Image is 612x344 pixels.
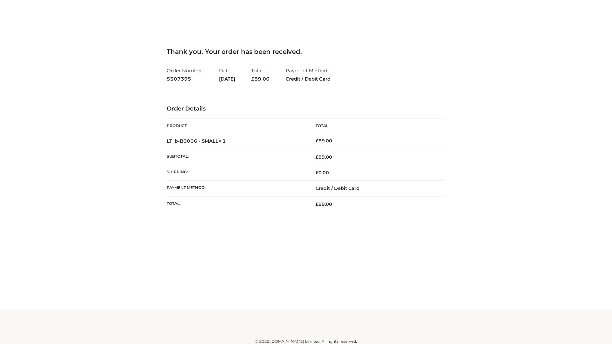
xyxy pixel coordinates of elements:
h3: Order Details [167,105,445,112]
bdi: 89.00 [316,138,332,144]
th: Payment method: [167,181,306,196]
th: Total [306,119,445,133]
bdi: 0.00 [316,170,329,176]
strong: 5307395 [167,75,203,83]
li: Total: [251,65,270,84]
strong: LT_b-B0006 - SMALL [167,138,226,144]
span: 89.00 [316,154,332,160]
span: 89.00 [316,201,332,207]
li: Order Number: [167,65,203,84]
h3: Thank you. Your order has been received. [167,48,445,55]
span: 89.00 [251,76,270,82]
strong: × 1 [218,138,226,144]
td: Credit / Debit Card [306,181,445,196]
span: £ [316,170,318,176]
strong: [DATE] [219,75,235,83]
span: £ [316,154,318,160]
li: Payment Method: [286,65,331,84]
span: £ [251,76,254,82]
span: £ [316,201,318,207]
th: Product [167,119,306,133]
th: Total: [167,196,306,212]
th: Subtotal: [167,149,306,165]
strong: Credit / Debit Card [286,75,331,83]
th: Shipping: [167,165,306,181]
li: Date: [219,65,235,84]
span: £ [316,138,318,144]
